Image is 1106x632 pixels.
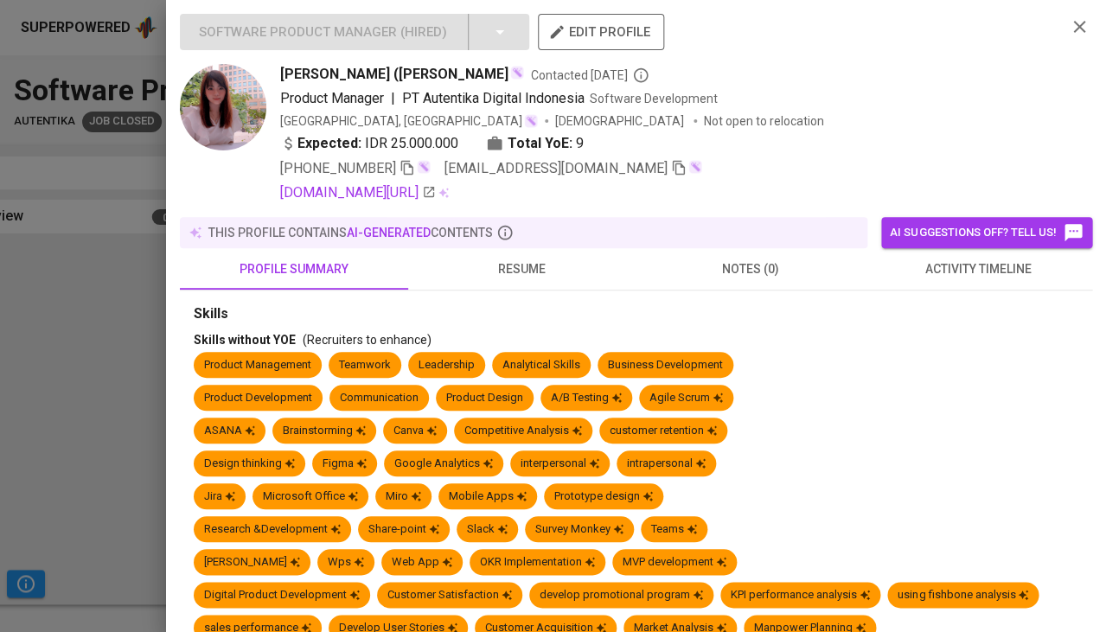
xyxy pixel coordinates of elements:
[204,423,255,439] div: ASANA
[731,587,870,603] div: KPI performance analysis
[552,21,650,43] span: edit profile
[480,554,595,571] div: OKR Implementation
[323,456,367,472] div: Figma
[555,112,687,130] span: [DEMOGRAPHIC_DATA]
[521,456,599,472] div: interpersonal
[280,90,384,106] span: Product Manager
[881,217,1092,248] button: AI suggestions off? Tell us!
[280,64,508,85] span: [PERSON_NAME] ([PERSON_NAME]
[444,160,668,176] span: [EMAIL_ADDRESS][DOMAIN_NAME]
[535,521,623,538] div: Survey Monkey
[303,333,432,347] span: (Recruiters to enhance)
[464,423,582,439] div: Competitive Analysis
[632,67,649,84] svg: By Jakarta recruiter
[394,456,493,472] div: Google Analytics
[590,92,718,105] span: Software Development
[263,488,358,505] div: Microsoft Office
[446,390,523,406] div: Product Design
[283,423,366,439] div: Brainstorming
[208,224,493,241] p: this profile contains contents
[280,133,458,154] div: IDR 25.000.000
[194,304,1078,324] div: Skills
[340,390,419,406] div: Communication
[688,160,702,174] img: magic_wand.svg
[419,357,475,373] div: Leadership
[890,222,1084,243] span: AI suggestions off? Tell us!
[347,226,431,239] span: AI-generated
[610,423,717,439] div: customer retention
[417,160,431,174] img: magic_wand.svg
[204,456,295,472] div: Design thinking
[647,259,854,280] span: notes (0)
[180,64,266,150] img: a22b09d1029290413025a141bbe61fa7.jpg
[576,133,584,154] span: 9
[502,357,580,373] div: Analytical Skills
[402,90,585,106] span: PT Autentika Digital Indonesia
[280,182,436,203] a: [DOMAIN_NAME][URL]
[204,390,312,406] div: Product Development
[649,390,723,406] div: Agile Scrum
[554,488,653,505] div: Prototype design
[538,14,664,50] button: edit profile
[297,133,361,154] b: Expected:
[449,488,527,505] div: Mobile Apps
[391,88,395,109] span: |
[392,554,452,571] div: Web App
[194,333,296,347] span: Skills without YOE
[540,587,703,603] div: develop promotional program
[524,114,538,128] img: magic_wand.svg
[467,521,508,538] div: Slack
[898,587,1028,603] div: using fishbone analysis
[508,133,572,154] b: Total YoE:
[204,357,311,373] div: Product Management
[386,488,421,505] div: Miro
[510,66,524,80] img: magic_wand.svg
[204,488,235,505] div: Jira
[551,390,622,406] div: A/B Testing
[387,587,512,603] div: Customer Satisfaction
[204,554,300,571] div: [PERSON_NAME]
[204,587,360,603] div: Digital Product Development
[328,554,364,571] div: Wps
[531,67,649,84] span: Contacted [DATE]
[204,521,341,538] div: Research &Development
[393,423,437,439] div: Canva
[280,112,538,130] div: [GEOGRAPHIC_DATA], [GEOGRAPHIC_DATA]
[623,554,726,571] div: MVP development
[190,259,398,280] span: profile summary
[419,259,626,280] span: resume
[874,259,1082,280] span: activity timeline
[608,357,723,373] div: Business Development
[538,24,664,38] a: edit profile
[651,521,697,538] div: Teams
[704,112,824,130] p: Not open to relocation
[280,160,396,176] span: [PHONE_NUMBER]
[339,357,391,373] div: Teamwork
[368,521,439,538] div: Share-point
[627,456,706,472] div: intrapersonal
